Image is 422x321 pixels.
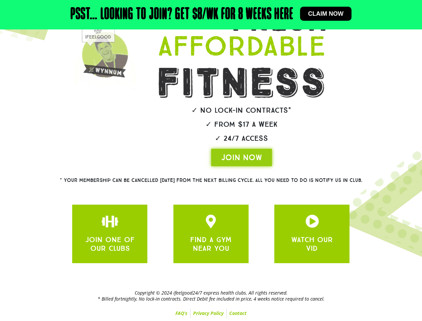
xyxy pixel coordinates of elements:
[204,215,218,228] a: JOIN ONE OF OUR CLUBS
[71,7,293,23] h2: Psst… Looking to join? Get $8/wk for 8 weeks here
[85,235,135,253] a: JOIN ONE OF OUR CLUBS
[308,11,343,17] span: Claim now
[138,107,345,114] h2: ✓ No lock-in contracts*
[190,235,232,253] a: FIND A GYM NEAR YOU
[138,135,345,142] h2: ✓ 24/7 Access
[138,121,345,128] h2: ✓ From $17 a week
[103,215,117,228] a: JOIN ONE OF OUR CLUBS
[305,215,319,228] a: JOIN ONE OF OUR CLUBS
[3,309,419,318] nav: Menu
[211,149,272,166] a: JOIN NOW
[36,178,387,183] h2: * Your membership can be cancelled [DATE] from the next billing cycle. All you need to do is noti...
[190,309,226,318] a: Privacy Policy
[291,235,333,253] a: WATCH OUR VID
[173,309,190,318] a: FAQ’s
[227,309,249,318] a: Contact
[300,7,351,21] a: Claim now
[3,290,419,302] h2: Copyright © 2024 ifeelgood24/7 express health clubs. All rights reserved. * Billed fortnightly, N...
[221,152,262,163] span: JOIN NOW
